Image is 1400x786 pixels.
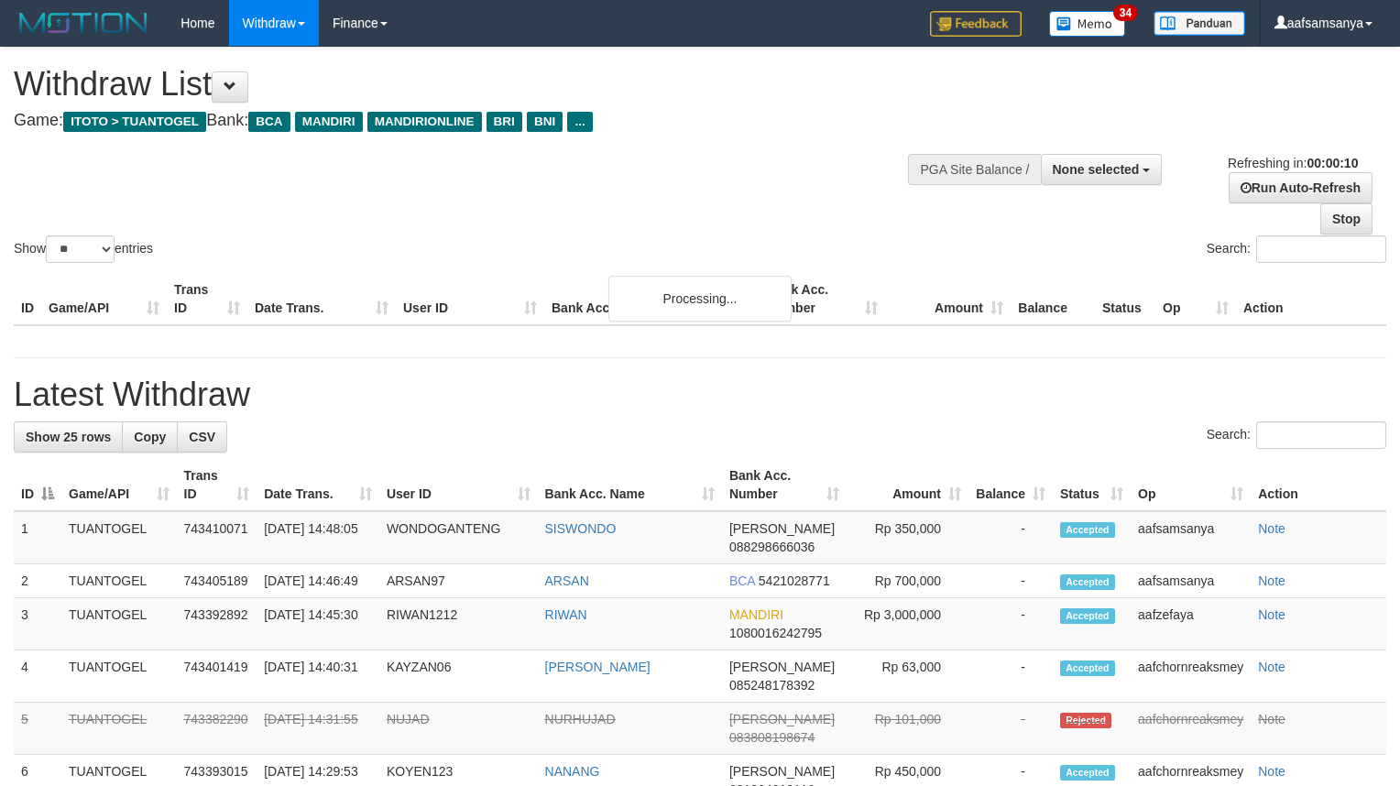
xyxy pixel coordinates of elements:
[1228,156,1358,170] span: Refreshing in:
[177,421,227,453] a: CSV
[61,511,177,564] td: TUANTOGEL
[14,235,153,263] label: Show entries
[257,703,379,755] td: [DATE] 14:31:55
[61,703,177,755] td: TUANTOGEL
[14,511,61,564] td: 1
[14,459,61,511] th: ID: activate to sort column descending
[257,650,379,703] td: [DATE] 14:40:31
[729,730,815,745] span: Copy 083808198674 to clipboard
[14,703,61,755] td: 5
[177,459,257,511] th: Trans ID: activate to sort column ascending
[729,607,783,622] span: MANDIRI
[1131,511,1251,564] td: aafsamsanya
[729,660,835,674] span: [PERSON_NAME]
[14,273,41,325] th: ID
[257,511,379,564] td: [DATE] 14:48:05
[1320,203,1373,235] a: Stop
[1113,5,1138,21] span: 34
[14,9,153,37] img: MOTION_logo.png
[367,112,482,132] span: MANDIRIONLINE
[1053,459,1131,511] th: Status: activate to sort column ascending
[248,112,290,132] span: BCA
[1131,703,1251,755] td: aafchornreaksmey
[1256,235,1386,263] input: Search:
[61,459,177,511] th: Game/API: activate to sort column ascending
[1236,273,1386,325] th: Action
[1060,713,1111,728] span: Rejected
[14,66,915,103] h1: Withdraw List
[177,564,257,598] td: 743405189
[14,421,123,453] a: Show 25 rows
[545,764,600,779] a: NANANG
[729,540,815,554] span: Copy 088298666036 to clipboard
[396,273,544,325] th: User ID
[487,112,522,132] span: BRI
[14,650,61,703] td: 4
[968,703,1053,755] td: -
[729,626,822,640] span: Copy 1080016242795 to clipboard
[1258,712,1285,726] a: Note
[61,564,177,598] td: TUANTOGEL
[1011,273,1095,325] th: Balance
[930,11,1022,37] img: Feedback.jpg
[1060,765,1115,781] span: Accepted
[968,598,1053,650] td: -
[379,511,538,564] td: WONDOGANTENG
[545,573,589,588] a: ARSAN
[1060,608,1115,624] span: Accepted
[729,521,835,536] span: [PERSON_NAME]
[527,112,563,132] span: BNI
[379,598,538,650] td: RIWAN1212
[847,650,968,703] td: Rp 63,000
[1053,162,1140,177] span: None selected
[1307,156,1358,170] strong: 00:00:10
[189,430,215,444] span: CSV
[1258,607,1285,622] a: Note
[14,377,1386,413] h1: Latest Withdraw
[847,564,968,598] td: Rp 700,000
[729,678,815,693] span: Copy 085248178392 to clipboard
[729,573,755,588] span: BCA
[1251,459,1386,511] th: Action
[1131,459,1251,511] th: Op: activate to sort column ascending
[1060,522,1115,538] span: Accepted
[1041,154,1163,185] button: None selected
[379,703,538,755] td: NUJAD
[295,112,363,132] span: MANDIRI
[167,273,247,325] th: Trans ID
[41,273,167,325] th: Game/API
[1258,660,1285,674] a: Note
[847,703,968,755] td: Rp 101,000
[1060,574,1115,590] span: Accepted
[177,703,257,755] td: 743382290
[61,650,177,703] td: TUANTOGEL
[847,511,968,564] td: Rp 350,000
[968,650,1053,703] td: -
[545,607,587,622] a: RIWAN
[379,564,538,598] td: ARSAN97
[247,273,396,325] th: Date Trans.
[847,459,968,511] th: Amount: activate to sort column ascending
[1155,273,1236,325] th: Op
[1229,172,1373,203] a: Run Auto-Refresh
[1131,564,1251,598] td: aafsamsanya
[1256,421,1386,449] input: Search:
[608,276,792,322] div: Processing...
[722,459,847,511] th: Bank Acc. Number: activate to sort column ascending
[1049,11,1126,37] img: Button%20Memo.svg
[257,564,379,598] td: [DATE] 14:46:49
[729,712,835,726] span: [PERSON_NAME]
[1207,421,1386,449] label: Search:
[257,598,379,650] td: [DATE] 14:45:30
[1095,273,1155,325] th: Status
[61,598,177,650] td: TUANTOGEL
[63,112,206,132] span: ITOTO > TUANTOGEL
[545,712,616,726] a: NURHUJAD
[1154,11,1245,36] img: panduan.png
[46,235,115,263] select: Showentries
[134,430,166,444] span: Copy
[1131,598,1251,650] td: aafzefaya
[968,564,1053,598] td: -
[545,660,651,674] a: [PERSON_NAME]
[177,598,257,650] td: 743392892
